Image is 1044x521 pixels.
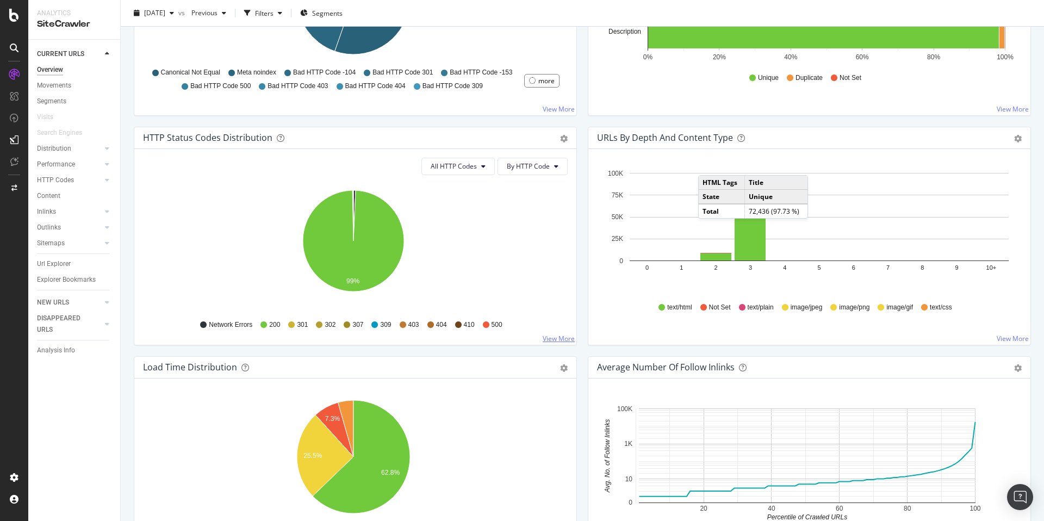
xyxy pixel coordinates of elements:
[178,8,187,17] span: vs
[297,320,308,330] span: 301
[37,258,71,270] div: Url Explorer
[296,4,347,22] button: Segments
[450,68,512,77] span: Bad HTTP Code -153
[37,96,66,107] div: Segments
[37,274,96,286] div: Explorer Bookmarks
[431,162,477,171] span: All HTTP Codes
[37,64,63,76] div: Overview
[608,170,623,177] text: 100K
[143,362,237,373] div: Load Time Distribution
[784,53,797,61] text: 40%
[143,184,564,310] svg: A chart.
[37,258,113,270] a: Url Explorer
[422,82,483,91] span: Bad HTTP Code 309
[796,73,823,83] span: Duplicate
[37,159,102,170] a: Performance
[37,190,113,202] a: Content
[625,475,633,483] text: 10
[498,158,568,175] button: By HTTP Code
[886,303,913,312] span: image/gif
[714,264,718,271] text: 2
[37,111,64,123] a: Visits
[612,235,623,243] text: 25K
[37,80,71,91] div: Movements
[597,166,1018,293] svg: A chart.
[436,320,447,330] span: 404
[1014,364,1022,372] div: gear
[37,143,71,154] div: Distribution
[464,320,475,330] span: 410
[37,127,82,139] div: Search Engines
[143,132,272,143] div: HTTP Status Codes Distribution
[643,53,653,61] text: 0%
[408,320,419,330] span: 403
[37,206,102,218] a: Inlinks
[597,132,733,143] div: URLs by Depth and Content Type
[325,320,335,330] span: 302
[37,127,93,139] a: Search Engines
[312,8,343,17] span: Segments
[713,53,726,61] text: 20%
[997,104,1029,114] a: View More
[1014,135,1022,142] div: gear
[970,505,980,512] text: 100
[744,190,807,204] td: Unique
[37,274,113,286] a: Explorer Bookmarks
[612,191,623,199] text: 75K
[381,469,400,476] text: 62.8%
[629,499,632,506] text: 0
[37,64,113,76] a: Overview
[619,257,623,265] text: 0
[699,204,744,218] td: Total
[597,362,735,373] div: Average Number of Follow Inlinks
[37,222,102,233] a: Outlinks
[839,303,869,312] span: image/png
[37,96,113,107] a: Segments
[268,82,328,91] span: Bad HTTP Code 403
[37,143,102,154] a: Distribution
[667,303,692,312] span: text/html
[269,320,280,330] span: 200
[209,320,252,330] span: Network Errors
[237,68,276,77] span: Meta noindex
[1007,484,1033,510] div: Open Intercom Messenger
[352,320,363,330] span: 307
[492,320,502,330] span: 500
[700,505,707,512] text: 20
[709,303,731,312] span: Not Set
[129,4,178,22] button: [DATE]
[645,264,649,271] text: 0
[190,82,251,91] span: Bad HTTP Code 500
[37,80,113,91] a: Movements
[612,213,623,221] text: 50K
[37,297,102,308] a: NEW URLS
[624,440,632,448] text: 1K
[840,73,861,83] span: Not Set
[538,76,555,85] div: more
[744,176,807,190] td: Title
[921,264,924,271] text: 8
[852,264,855,271] text: 6
[699,190,744,204] td: State
[37,175,102,186] a: HTTP Codes
[927,53,940,61] text: 80%
[767,513,847,521] text: Percentile of Crawled URLs
[37,297,69,308] div: NEW URLS
[560,135,568,142] div: gear
[744,204,807,218] td: 72,436 (97.73 %)
[904,505,911,512] text: 80
[507,162,550,171] span: By HTTP Code
[161,68,220,77] span: Canonical Not Equal
[37,48,102,60] a: CURRENT URLS
[543,104,575,114] a: View More
[543,334,575,343] a: View More
[37,238,102,249] a: Sitemaps
[187,4,231,22] button: Previous
[836,505,843,512] text: 60
[886,264,890,271] text: 7
[37,175,74,186] div: HTTP Codes
[604,419,611,493] text: Avg. No. of Follow Inlinks
[986,264,997,271] text: 10+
